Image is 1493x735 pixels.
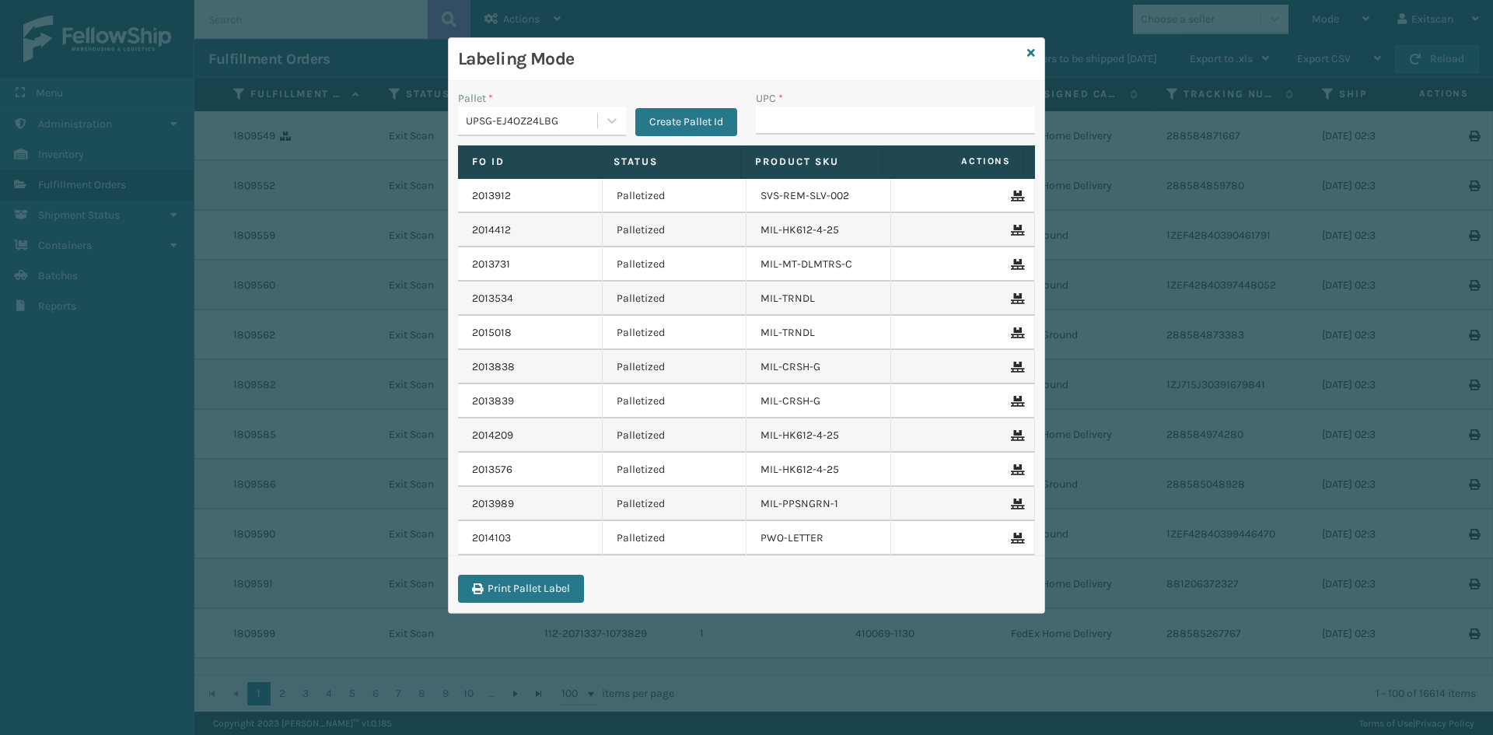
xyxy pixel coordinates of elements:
[472,222,511,238] a: 2014412
[1011,499,1020,509] i: Remove From Pallet
[603,418,747,453] td: Palletized
[746,282,891,316] td: MIL-TRNDL
[746,487,891,521] td: MIL-PPSNGRN-1
[458,47,1021,71] h3: Labeling Mode
[472,257,510,272] a: 2013731
[1011,464,1020,475] i: Remove From Pallet
[1011,259,1020,270] i: Remove From Pallet
[1011,396,1020,407] i: Remove From Pallet
[472,530,511,546] a: 2014103
[603,282,747,316] td: Palletized
[603,521,747,555] td: Palletized
[746,453,891,487] td: MIL-HK612-4-25
[472,155,585,169] label: Fo Id
[458,575,584,603] button: Print Pallet Label
[746,418,891,453] td: MIL-HK612-4-25
[603,384,747,418] td: Palletized
[603,316,747,350] td: Palletized
[635,108,737,136] button: Create Pallet Id
[887,149,1020,174] span: Actions
[1011,533,1020,544] i: Remove From Pallet
[1011,430,1020,441] i: Remove From Pallet
[746,213,891,247] td: MIL-HK612-4-25
[466,113,599,129] div: UPSG-EJ4OZ24LBG
[1011,225,1020,236] i: Remove From Pallet
[755,155,868,169] label: Product SKU
[746,350,891,384] td: MIL-CRSH-G
[746,316,891,350] td: MIL-TRNDL
[603,453,747,487] td: Palletized
[603,350,747,384] td: Palletized
[472,428,513,443] a: 2014209
[1011,293,1020,304] i: Remove From Pallet
[746,521,891,555] td: PWO-LETTER
[472,188,511,204] a: 2013912
[603,213,747,247] td: Palletized
[746,247,891,282] td: MIL-MT-DLMTRS-C
[603,179,747,213] td: Palletized
[746,179,891,213] td: SVS-REM-SLV-002
[603,487,747,521] td: Palletized
[472,325,512,341] a: 2015018
[472,291,513,306] a: 2013534
[1011,191,1020,201] i: Remove From Pallet
[1011,327,1020,338] i: Remove From Pallet
[746,384,891,418] td: MIL-CRSH-G
[1011,362,1020,373] i: Remove From Pallet
[756,90,783,107] label: UPC
[458,90,493,107] label: Pallet
[472,394,514,409] a: 2013839
[472,359,515,375] a: 2013838
[472,462,512,478] a: 2013576
[614,155,726,169] label: Status
[472,496,514,512] a: 2013989
[603,247,747,282] td: Palletized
